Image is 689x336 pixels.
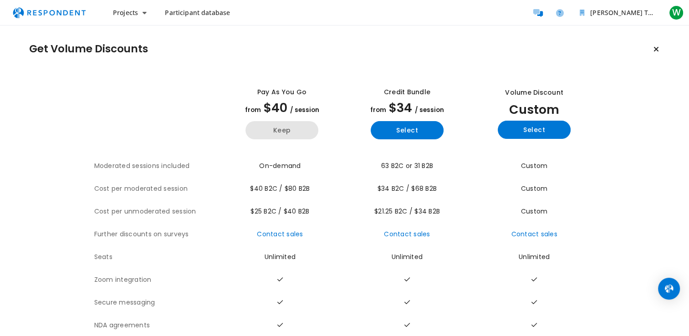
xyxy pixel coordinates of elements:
span: Custom [521,184,548,193]
button: W [667,5,685,21]
span: Unlimited [265,252,296,261]
a: Message participants [529,4,547,22]
span: $40 B2C / $80 B2B [250,184,310,193]
button: Select yearly custom_static plan [498,121,571,139]
button: Keep current plan [647,40,665,58]
span: Unlimited [519,252,550,261]
a: Help and support [551,4,569,22]
span: $40 [264,99,287,116]
h1: Get Volume Discounts [29,43,148,56]
span: 63 B2C or 31 B2B [381,161,433,170]
span: from [245,106,261,114]
span: $34 B2C / $68 B2B [378,184,437,193]
a: Contact sales [257,229,303,239]
span: Custom [521,207,548,216]
span: Projects [113,8,138,17]
span: W [669,5,684,20]
span: $34 [389,99,412,116]
th: Further discounts on surveys [94,223,219,246]
button: wayne stocker Team [572,5,663,21]
th: Cost per moderated session [94,178,219,200]
button: Keep current yearly payg plan [245,121,318,139]
th: Seats [94,246,219,269]
div: Pay as you go [257,87,306,97]
div: Volume Discount [505,88,563,97]
span: Participant database [165,8,230,17]
span: Custom [509,101,559,118]
div: Open Intercom Messenger [658,278,680,300]
span: $25 B2C / $40 B2B [250,207,309,216]
a: Contact sales [511,229,557,239]
span: / session [415,106,444,114]
span: from [370,106,386,114]
span: Unlimited [392,252,423,261]
span: [PERSON_NAME] Team [590,8,662,17]
div: Credit Bundle [384,87,430,97]
a: Contact sales [384,229,430,239]
span: / session [290,106,319,114]
button: Select yearly basic plan [371,121,444,139]
span: $21.25 B2C / $34 B2B [374,207,440,216]
a: Participant database [158,5,237,21]
img: respondent-logo.png [7,4,91,21]
th: Zoom integration [94,269,219,291]
button: Projects [106,5,154,21]
span: On-demand [259,161,301,170]
th: Moderated sessions included [94,155,219,178]
th: Secure messaging [94,291,219,314]
th: Cost per unmoderated session [94,200,219,223]
span: Custom [521,161,548,170]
